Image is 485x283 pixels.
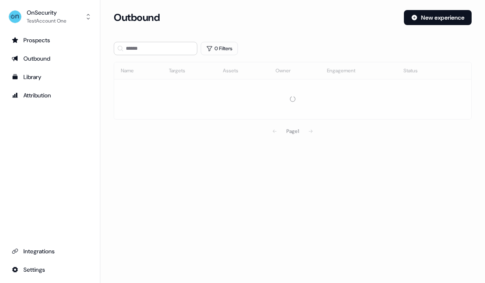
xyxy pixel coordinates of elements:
a: Go to templates [7,70,93,84]
div: Integrations [12,247,88,255]
div: TestAccount One [27,17,66,25]
div: OnSecurity [27,8,66,17]
div: Library [12,73,88,81]
h3: Outbound [114,11,160,24]
a: Go to prospects [7,33,93,47]
a: Go to outbound experience [7,52,93,65]
div: Outbound [12,54,88,63]
div: Attribution [12,91,88,99]
div: Prospects [12,36,88,44]
button: 0 Filters [201,42,238,55]
button: OnSecurityTestAccount One [7,7,93,27]
a: Go to integrations [7,263,93,276]
a: Go to integrations [7,245,93,258]
button: New experience [404,10,472,25]
div: Settings [12,265,88,274]
a: Go to attribution [7,89,93,102]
